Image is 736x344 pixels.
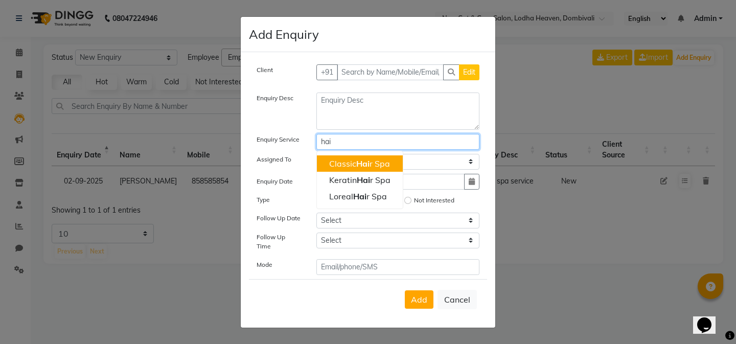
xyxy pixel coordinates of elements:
label: Mode [257,260,272,269]
label: Type [257,195,270,204]
h4: Add Enquiry [249,25,319,43]
button: Edit [459,64,479,80]
ngb-highlight: Loreal r Spa [329,191,387,201]
label: Enquiry Service [257,135,300,144]
input: Search by Name/Mobile/Email/Code [337,64,444,80]
label: Follow Up Date [257,214,301,223]
input: Enquiry Service [316,134,480,150]
button: +91 [316,64,338,80]
ngb-highlight: Classic r Spa [329,158,390,169]
span: Hai [356,158,370,169]
span: Hai [353,191,366,201]
label: Client [257,65,273,75]
label: Assigned To [257,155,291,164]
span: Hai [357,175,370,185]
button: Add [405,290,433,309]
label: Enquiry Date [257,177,293,186]
iframe: chat widget [693,303,726,334]
button: Cancel [438,290,477,309]
label: Enquiry Desc [257,94,293,103]
span: Edit [463,67,475,77]
label: Not Interested [414,196,454,205]
ngb-highlight: Keratin r Spa [329,175,390,185]
label: Follow Up Time [257,233,301,251]
input: Email/phone/SMS [316,259,480,275]
span: Add [411,294,427,305]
